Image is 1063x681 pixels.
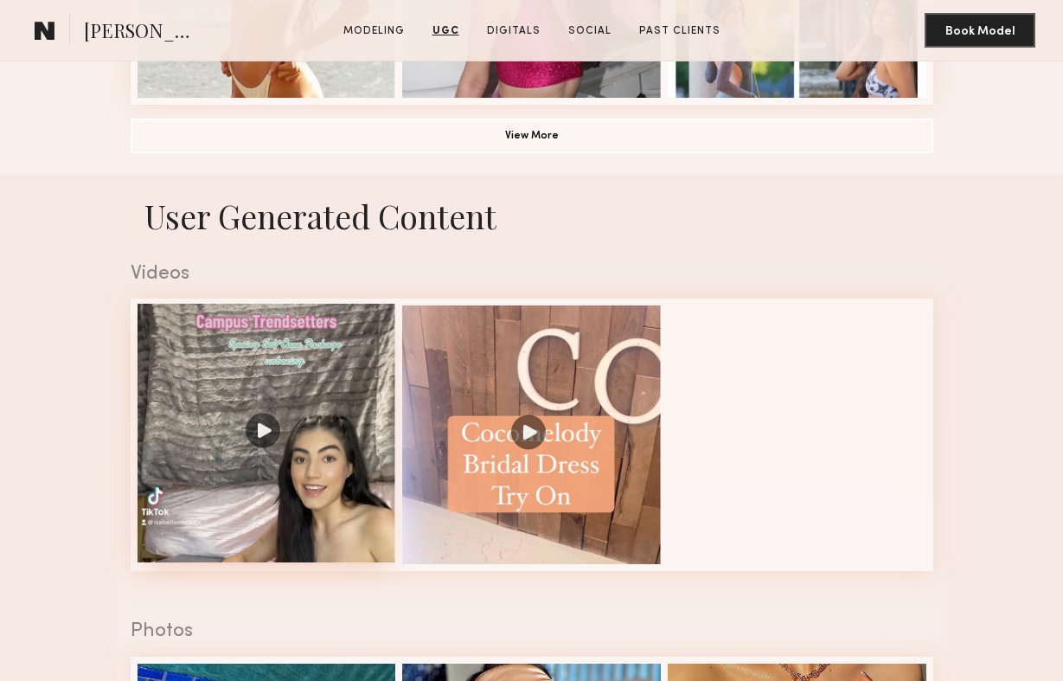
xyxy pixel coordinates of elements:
[561,23,618,39] a: Social
[84,17,204,48] span: [PERSON_NAME]
[131,264,933,284] div: Videos
[480,23,548,39] a: Digitals
[632,23,727,39] a: Past Clients
[925,13,1035,48] button: Book Model
[426,23,466,39] a: UGC
[925,22,1035,37] a: Book Model
[336,23,412,39] a: Modeling
[131,119,933,153] button: View More
[117,195,947,237] h1: User Generated Content
[131,621,933,641] div: Photos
